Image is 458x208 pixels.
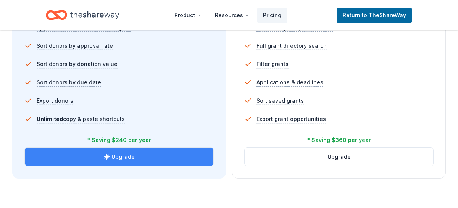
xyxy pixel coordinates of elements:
span: Applications & deadlines [256,78,323,87]
button: Product [168,8,207,23]
span: Export grant opportunities [256,114,326,124]
span: Return [343,11,406,20]
button: Upgrade [25,148,213,166]
span: copy & paste shortcuts [37,116,125,122]
a: Home [46,6,119,24]
span: to TheShareWay [362,12,406,18]
a: Pricing [257,8,287,23]
span: Sort saved grants [256,96,304,105]
button: Upgrade [245,148,433,166]
span: Unlimited [37,116,63,122]
div: * Saving $240 per year [87,135,151,145]
span: Sort donors by donation value [37,60,118,69]
a: Returnto TheShareWay [337,8,412,23]
span: Filter grants [256,60,289,69]
span: Export donors [37,96,73,105]
span: Full grant directory search [256,41,327,50]
span: Sort donors by approval rate [37,41,113,50]
nav: Main [168,6,287,24]
span: Sort donors by due date [37,78,101,87]
div: * Saving $360 per year [307,135,371,145]
button: Resources [209,8,255,23]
